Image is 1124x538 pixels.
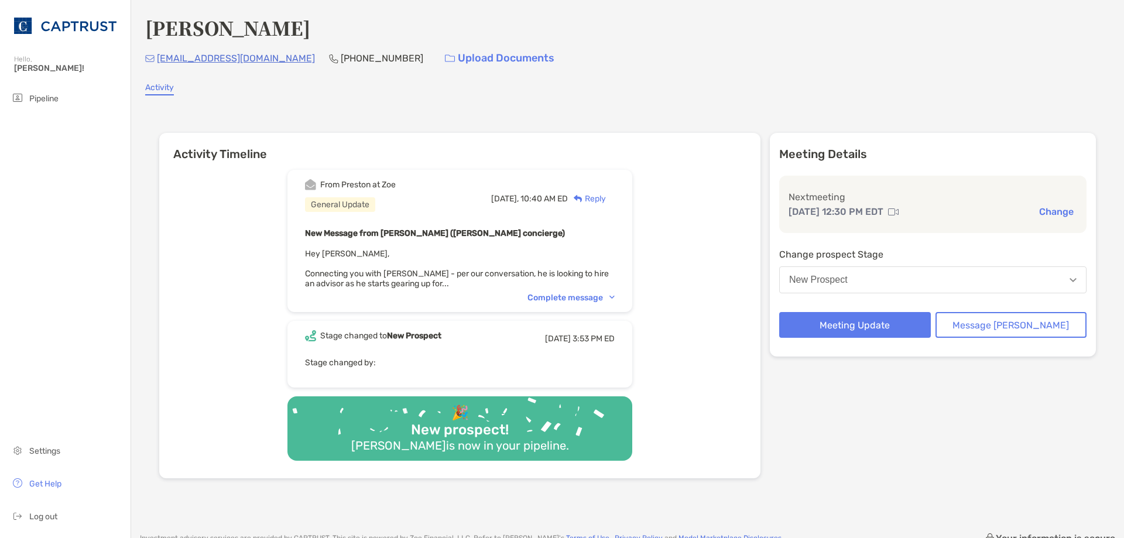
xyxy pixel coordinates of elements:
[779,266,1087,293] button: New Prospect
[320,180,396,190] div: From Preston at Zoe
[491,194,519,204] span: [DATE],
[11,91,25,105] img: pipeline icon
[305,330,316,341] img: Event icon
[145,83,174,95] a: Activity
[779,247,1087,262] p: Change prospect Stage
[573,334,615,344] span: 3:53 PM ED
[445,54,455,63] img: button icon
[609,296,615,299] img: Chevron icon
[11,476,25,490] img: get-help icon
[305,197,375,212] div: General Update
[779,147,1087,162] p: Meeting Details
[888,207,899,217] img: communication type
[789,190,1077,204] p: Next meeting
[779,312,931,338] button: Meeting Update
[329,54,338,63] img: Phone Icon
[406,422,513,438] div: New prospect!
[789,275,848,285] div: New Prospect
[437,46,562,71] a: Upload Documents
[789,204,883,219] p: [DATE] 12:30 PM EDT
[157,51,315,66] p: [EMAIL_ADDRESS][DOMAIN_NAME]
[520,194,568,204] span: 10:40 AM ED
[447,405,474,422] div: 🎉
[935,312,1087,338] button: Message [PERSON_NAME]
[11,443,25,457] img: settings icon
[305,179,316,190] img: Event icon
[287,396,632,451] img: Confetti
[29,94,59,104] span: Pipeline
[341,51,423,66] p: [PHONE_NUMBER]
[11,509,25,523] img: logout icon
[29,512,57,522] span: Log out
[574,195,582,203] img: Reply icon
[14,5,116,47] img: CAPTRUST Logo
[29,446,60,456] span: Settings
[568,193,606,205] div: Reply
[305,249,609,289] span: Hey [PERSON_NAME], Connecting you with [PERSON_NAME] - per our conversation, he is looking to hir...
[305,228,565,238] b: New Message from [PERSON_NAME] ([PERSON_NAME] concierge)
[145,14,310,41] h4: [PERSON_NAME]
[159,133,760,161] h6: Activity Timeline
[305,355,615,370] p: Stage changed by:
[347,438,574,453] div: [PERSON_NAME] is now in your pipeline.
[545,334,571,344] span: [DATE]
[527,293,615,303] div: Complete message
[387,331,441,341] b: New Prospect
[1036,205,1077,218] button: Change
[29,479,61,489] span: Get Help
[1070,278,1077,282] img: Open dropdown arrow
[320,331,441,341] div: Stage changed to
[14,63,124,73] span: [PERSON_NAME]!
[145,55,155,62] img: Email Icon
